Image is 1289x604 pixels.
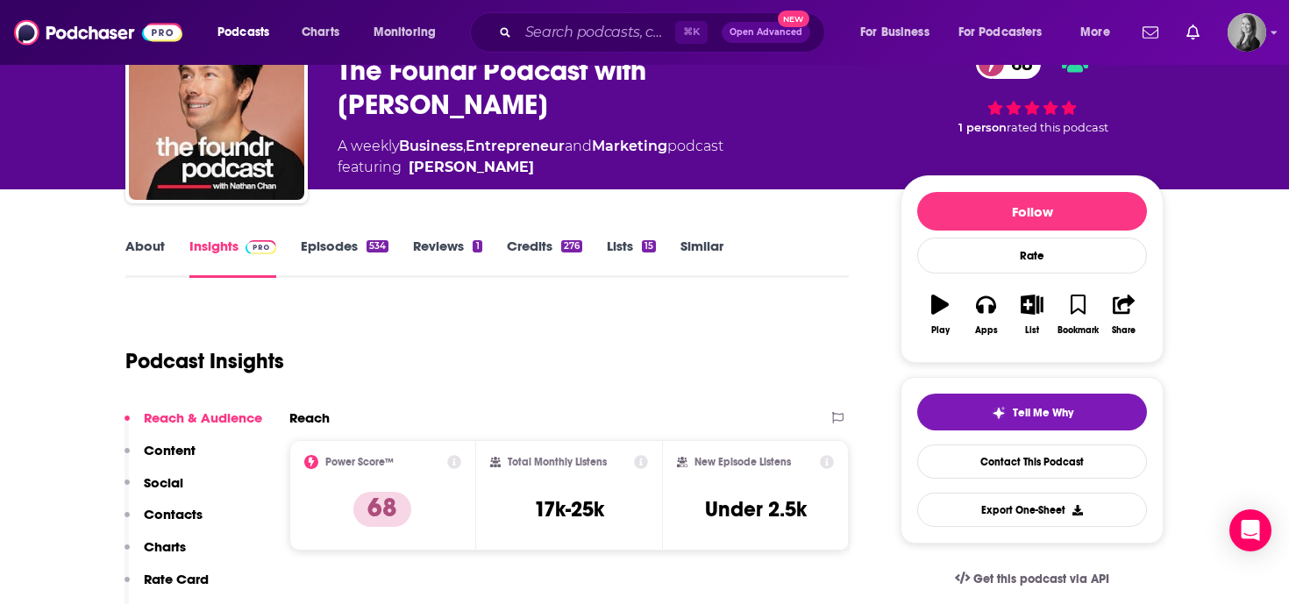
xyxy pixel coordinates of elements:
a: Show notifications dropdown [1179,18,1207,47]
a: InsightsPodchaser Pro [189,238,276,278]
img: Podchaser Pro [246,240,276,254]
button: Apps [963,283,1008,346]
h2: Total Monthly Listens [508,456,607,468]
div: 68 1 personrated this podcast [901,37,1164,146]
span: Open Advanced [730,28,802,37]
span: Get this podcast via API [973,572,1109,586]
div: Share [1112,325,1136,336]
a: Get this podcast via API [941,558,1123,600]
div: Play [931,325,950,336]
span: Monitoring [374,20,436,45]
h3: 17k-25k [534,496,604,522]
button: List [1009,283,1055,346]
button: Reach & Audience [125,409,262,442]
a: Nathan Chan [409,157,534,178]
button: open menu [361,18,459,46]
button: Show profile menu [1228,13,1266,52]
div: Rate [917,238,1147,274]
button: Charts [125,538,186,571]
div: Bookmark [1058,325,1099,336]
button: Social [125,474,183,507]
div: List [1025,325,1039,336]
a: Credits276 [507,238,582,278]
span: Charts [302,20,339,45]
a: Show notifications dropdown [1136,18,1165,47]
div: 15 [642,240,656,252]
button: Bookmark [1055,283,1100,346]
span: Tell Me Why [1013,406,1073,420]
h2: New Episode Listens [694,456,791,468]
button: Follow [917,192,1147,231]
a: About [125,238,165,278]
span: For Podcasters [958,20,1043,45]
button: Content [125,442,196,474]
img: The Foundr Podcast with Nathan Chan [129,25,304,200]
button: Share [1101,283,1147,346]
p: Reach & Audience [144,409,262,426]
span: featuring [338,157,723,178]
button: Play [917,283,963,346]
button: Export One-Sheet [917,493,1147,527]
span: rated this podcast [1007,121,1108,134]
a: Episodes534 [301,238,388,278]
img: tell me why sparkle [992,406,1006,420]
h2: Reach [289,409,330,426]
a: Marketing [592,138,667,154]
img: Podchaser - Follow, Share and Rate Podcasts [14,16,182,49]
span: ⌘ K [675,21,708,44]
span: New [778,11,809,27]
button: open menu [205,18,292,46]
span: , [463,138,466,154]
h1: Podcast Insights [125,348,284,374]
h3: Under 2.5k [705,496,807,522]
a: Similar [680,238,723,278]
p: Contacts [144,506,203,522]
button: open menu [947,18,1068,46]
span: For Business [860,20,929,45]
span: 1 person [958,121,1007,134]
button: open menu [848,18,951,46]
button: Contacts [125,506,203,538]
div: Open Intercom Messenger [1229,509,1271,551]
button: tell me why sparkleTell Me Why [917,394,1147,430]
button: Open AdvancedNew [722,22,810,43]
p: 68 [353,492,411,527]
img: User Profile [1228,13,1266,52]
h2: Power Score™ [325,456,394,468]
button: Rate Card [125,571,209,603]
div: Apps [975,325,998,336]
span: More [1080,20,1110,45]
a: Contact This Podcast [917,444,1147,479]
div: 276 [561,240,582,252]
a: Entrepreneur [466,138,565,154]
p: Social [144,474,183,491]
p: Charts [144,538,186,555]
div: 534 [367,240,388,252]
span: and [565,138,592,154]
button: open menu [1068,18,1132,46]
div: A weekly podcast [338,136,723,178]
a: Business [399,138,463,154]
a: Charts [290,18,350,46]
p: Content [144,442,196,458]
a: Reviews1 [413,238,481,278]
div: Search podcasts, credits, & more... [487,12,842,53]
a: Lists15 [607,238,656,278]
span: Podcasts [217,20,269,45]
span: Logged in as katieTBG [1228,13,1266,52]
div: 1 [473,240,481,252]
input: Search podcasts, credits, & more... [518,18,675,46]
p: Rate Card [144,571,209,587]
